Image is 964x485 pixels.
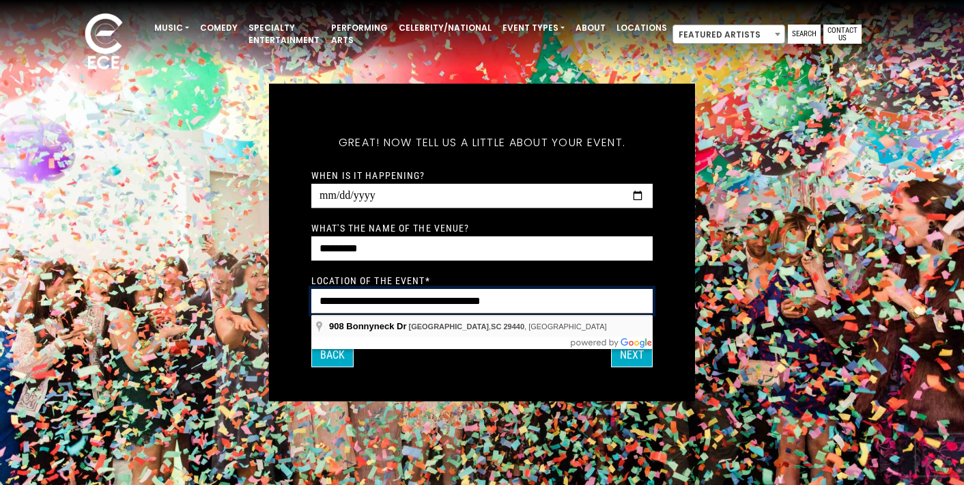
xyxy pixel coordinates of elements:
h5: Great! Now tell us a little about your event. [311,118,653,167]
a: Contact Us [823,25,862,44]
span: Bonnyneck Dr [346,321,406,331]
span: SC [491,322,501,331]
button: Back [311,343,354,368]
span: Featured Artists [672,25,785,44]
a: Event Types [497,16,570,40]
span: 29440 [503,322,524,331]
a: Comedy [195,16,243,40]
a: Performing Arts [326,16,393,52]
label: What's the name of the venue? [311,222,469,234]
span: Featured Artists [673,25,784,44]
a: Search [788,25,821,44]
a: About [570,16,611,40]
span: [GEOGRAPHIC_DATA] [408,322,489,331]
a: Locations [611,16,672,40]
button: Next [611,343,653,368]
label: When is it happening? [311,169,425,182]
img: ece_new_logo_whitev2-1.png [70,10,138,76]
a: Specialty Entertainment [243,16,326,52]
span: 908 [329,321,344,331]
a: Music [149,16,195,40]
label: Location of the event [311,275,430,287]
span: , , [GEOGRAPHIC_DATA] [408,322,606,331]
a: Celebrity/National [393,16,497,40]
